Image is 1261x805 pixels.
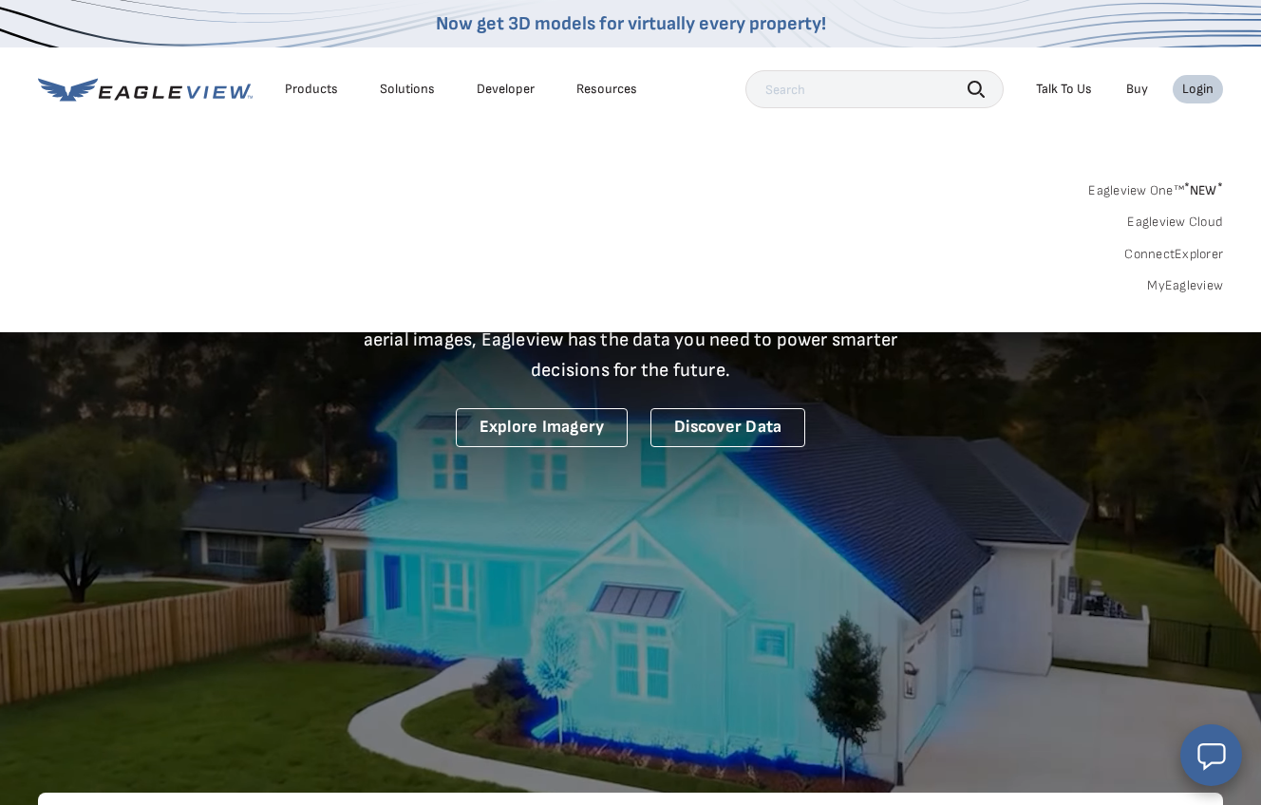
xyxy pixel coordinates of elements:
[745,70,1004,108] input: Search
[436,12,826,35] a: Now get 3D models for virtually every property!
[1180,724,1242,786] button: Open chat window
[1126,81,1148,98] a: Buy
[1182,81,1214,98] div: Login
[340,294,921,385] p: A new era starts here. Built on more than 3.5 billion high-resolution aerial images, Eagleview ha...
[1184,182,1223,198] span: NEW
[477,81,535,98] a: Developer
[380,81,435,98] div: Solutions
[1088,177,1223,198] a: Eagleview One™*NEW*
[285,81,338,98] div: Products
[1147,277,1223,294] a: MyEagleview
[576,81,637,98] div: Resources
[456,408,629,447] a: Explore Imagery
[650,408,805,447] a: Discover Data
[1127,214,1223,231] a: Eagleview Cloud
[1124,246,1223,263] a: ConnectExplorer
[1036,81,1092,98] div: Talk To Us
